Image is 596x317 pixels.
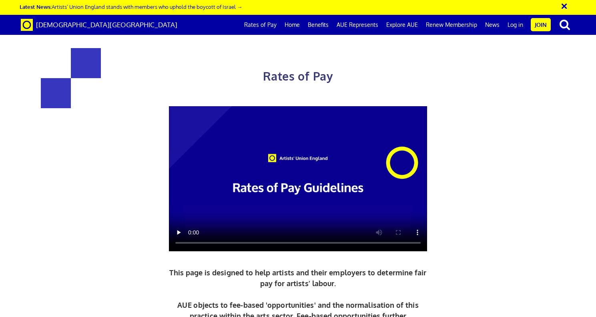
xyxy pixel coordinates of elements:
[422,15,481,35] a: Renew Membership
[15,15,183,35] a: Brand [DEMOGRAPHIC_DATA][GEOGRAPHIC_DATA]
[481,15,504,35] a: News
[263,69,333,83] span: Rates of Pay
[333,15,382,35] a: AUE Represents
[36,20,177,29] span: [DEMOGRAPHIC_DATA][GEOGRAPHIC_DATA]
[20,3,52,10] strong: Latest News:
[552,16,577,33] button: search
[382,15,422,35] a: Explore AUE
[281,15,304,35] a: Home
[20,3,242,10] a: Latest News:Artists’ Union England stands with members who uphold the boycott of Israel →
[504,15,527,35] a: Log in
[304,15,333,35] a: Benefits
[240,15,281,35] a: Rates of Pay
[531,18,551,31] a: Join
